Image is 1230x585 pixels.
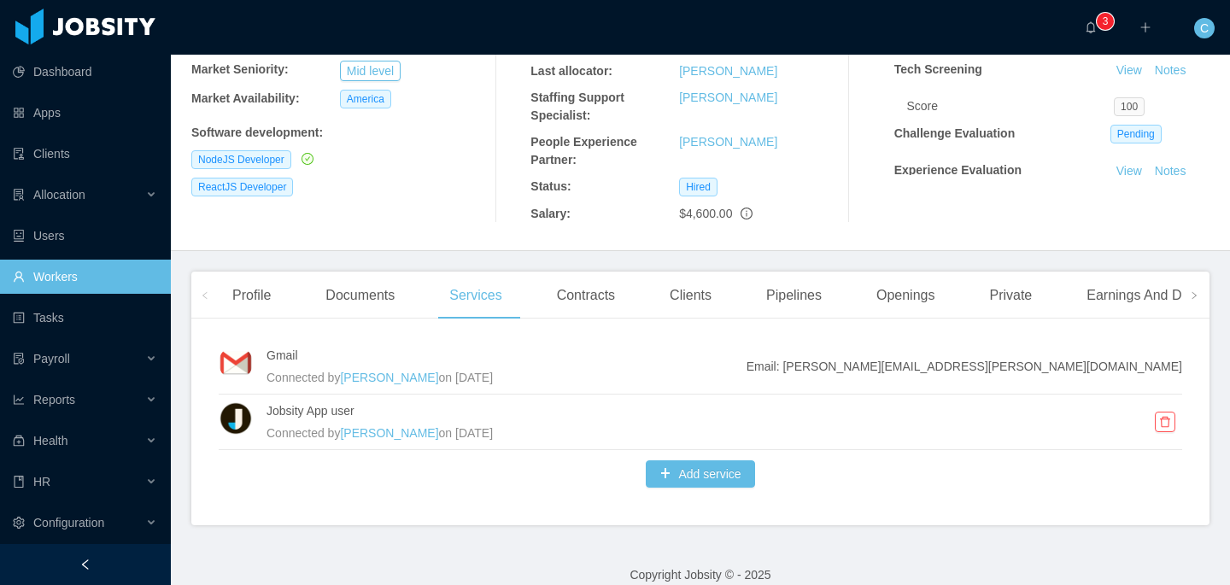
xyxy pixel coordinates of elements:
h4: Jobsity App user [266,401,1114,420]
a: View [1110,63,1148,77]
i: icon: plus [1139,21,1151,33]
span: NodeJS Developer [191,150,291,169]
button: Mid level [340,61,401,81]
b: Software development : [191,126,323,139]
i: icon: medicine-box [13,435,25,447]
strong: Challenge Evaluation [894,126,1016,140]
i: icon: setting [13,517,25,529]
a: icon: robotUsers [13,219,157,253]
div: Clients [656,272,725,319]
span: Connected by [266,371,340,384]
div: Contracts [543,272,629,319]
i: icon: line-chart [13,394,25,406]
button: icon: plusAdd service [646,460,754,488]
div: Documents [312,272,408,319]
div: Services [436,272,515,319]
div: Pipelines [753,272,835,319]
span: info-circle [741,208,753,219]
a: icon: profileTasks [13,301,157,335]
b: Last allocator: [530,64,612,78]
b: Salary: [530,207,571,220]
a: icon: userWorkers [13,260,157,294]
b: Staffing Support Specialist: [530,91,624,122]
img: kuLOZPwjcRA5AEBSsMqJNr0YAABA0AAACBoAABA0AACCBgAABA0AgKABAABBAwAAggYAQNAAAICgAQAQNAAAIGgAAEDQAAAIG... [219,346,253,380]
span: Connected by [266,426,340,440]
p: 3 [1103,13,1109,30]
button: Notes [1148,61,1193,81]
b: Market Availability: [191,91,300,105]
b: Market Seniority: [191,62,289,76]
a: icon: check-circle [298,152,313,166]
img: xuEYf3yjHv8fpvZcyFcbvD4AAAAASUVORK5CYII= [219,401,253,436]
a: icon: pie-chartDashboard [13,55,157,89]
i: icon: left [201,291,209,300]
sup: 3 [1097,13,1114,30]
span: $4,600.00 [679,207,732,220]
span: on [DATE] [439,371,494,384]
span: Payroll [33,352,70,366]
span: Allocation [33,188,85,202]
span: C [1200,18,1209,38]
i: icon: right [1190,291,1198,300]
a: [PERSON_NAME] [679,135,777,149]
div: Openings [863,272,949,319]
strong: Experience Evaluation [894,163,1022,177]
a: View [1110,164,1148,178]
span: Configuration [33,516,104,529]
button: icon: delete [1155,412,1175,432]
i: icon: bell [1085,21,1097,33]
div: Private [975,272,1045,319]
a: icon: appstoreApps [13,96,157,130]
span: Hired [679,178,717,196]
i: icon: file-protect [13,353,25,365]
div: Profile [219,272,284,319]
span: America [340,90,391,108]
a: icon: auditClients [13,137,157,171]
a: [PERSON_NAME] [679,91,777,104]
i: icon: book [13,476,25,488]
b: People Experience Partner: [530,135,637,167]
a: [PERSON_NAME] [340,426,438,440]
i: icon: solution [13,189,25,201]
span: Reports [33,393,75,407]
a: [PERSON_NAME] [340,371,438,384]
i: icon: check-circle [302,153,313,165]
span: HR [33,475,50,488]
span: Pending [1110,125,1162,143]
button: Notes [1148,161,1193,182]
a: [PERSON_NAME] [679,64,777,78]
strong: Tech Screening [894,62,982,76]
div: Score [907,97,1115,115]
span: Health [33,434,67,448]
span: on [DATE] [439,426,494,440]
h4: Gmail [266,346,747,365]
span: ReactJS Developer [191,178,293,196]
span: 100 [1114,97,1145,116]
span: Email: [PERSON_NAME][EMAIL_ADDRESS][PERSON_NAME][DOMAIN_NAME] [747,358,1182,376]
b: Status: [530,179,571,193]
